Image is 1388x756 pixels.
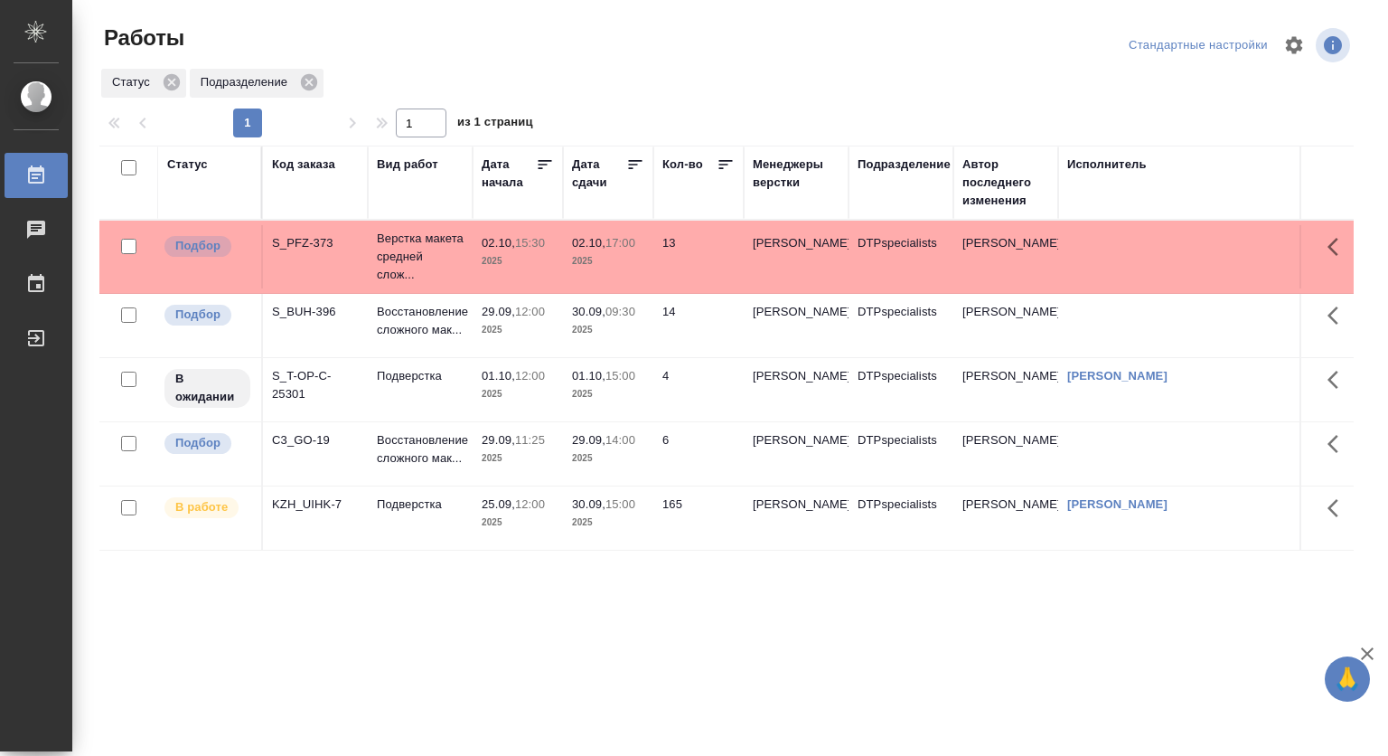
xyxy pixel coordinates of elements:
[605,433,635,447] p: 14:00
[605,497,635,511] p: 15:00
[653,422,744,486] td: 6
[457,111,533,137] span: из 1 страниц
[1316,28,1354,62] span: Посмотреть информацию
[572,156,626,192] div: Дата сдачи
[272,431,359,449] div: C3_GO-19
[753,234,839,252] p: [PERSON_NAME]
[953,487,1058,550] td: [PERSON_NAME]
[605,369,635,383] p: 15:00
[1317,358,1360,402] button: Здесь прячутся важные кнопки
[272,303,359,321] div: S_BUH-396
[482,385,554,403] p: 2025
[377,303,464,339] p: Восстановление сложного мак...
[482,497,515,511] p: 25.09,
[515,497,545,511] p: 12:00
[605,236,635,250] p: 17:00
[167,156,208,174] div: Статус
[377,496,464,514] p: Подверстка
[482,433,515,447] p: 29.09,
[1325,657,1370,702] button: 🙏
[1317,422,1360,466] button: Здесь прячутся важные кнопки
[377,156,438,174] div: Вид работ
[1317,294,1360,337] button: Здесь прячутся важные кнопки
[858,156,951,174] div: Подразделение
[753,156,839,192] div: Менеджеры верстки
[482,321,554,339] p: 2025
[572,236,605,250] p: 02.10,
[99,24,184,52] span: Работы
[377,230,464,284] p: Верстка макета средней слож...
[482,514,554,532] p: 2025
[572,252,644,270] p: 2025
[377,431,464,468] p: Восстановление сложного мак...
[753,367,839,385] p: [PERSON_NAME]
[101,69,186,98] div: Статус
[515,369,545,383] p: 12:00
[175,306,220,324] p: Подбор
[272,496,359,514] div: KZH_UIHK-7
[953,422,1058,486] td: [PERSON_NAME]
[653,225,744,288] td: 13
[175,434,220,452] p: Подбор
[163,367,252,410] div: Исполнитель назначен, приступать к работе пока рано
[605,305,635,318] p: 09:30
[1317,225,1360,269] button: Здесь прячутся важные кнопки
[482,236,515,250] p: 02.10,
[572,305,605,318] p: 30.09,
[515,236,545,250] p: 15:30
[272,367,359,403] div: S_T-OP-C-25301
[482,252,554,270] p: 2025
[377,367,464,385] p: Подверстка
[112,73,156,91] p: Статус
[849,487,953,550] td: DTPspecialists
[163,431,252,456] div: Можно подбирать исполнителей
[849,358,953,421] td: DTPspecialists
[572,385,644,403] p: 2025
[201,73,294,91] p: Подразделение
[163,234,252,259] div: Можно подбирать исполнителей
[572,514,644,532] p: 2025
[515,305,545,318] p: 12:00
[482,156,536,192] div: Дата начала
[572,449,644,468] p: 2025
[572,321,644,339] p: 2025
[1067,156,1147,174] div: Исполнитель
[572,433,605,447] p: 29.09,
[849,422,953,486] td: DTPspecialists
[662,156,703,174] div: Кол-во
[190,69,324,98] div: Подразделение
[953,358,1058,421] td: [PERSON_NAME]
[653,487,744,550] td: 165
[175,370,239,406] p: В ожидании
[653,294,744,357] td: 14
[849,294,953,357] td: DTPspecialists
[953,294,1058,357] td: [PERSON_NAME]
[572,497,605,511] p: 30.09,
[272,234,359,252] div: S_PFZ-373
[1067,369,1168,383] a: [PERSON_NAME]
[953,225,1058,288] td: [PERSON_NAME]
[482,369,515,383] p: 01.10,
[753,496,839,514] p: [PERSON_NAME]
[962,156,1049,210] div: Автор последнего изменения
[175,498,228,516] p: В работе
[1067,497,1168,511] a: [PERSON_NAME]
[653,358,744,421] td: 4
[272,156,335,174] div: Код заказа
[753,431,839,449] p: [PERSON_NAME]
[482,449,554,468] p: 2025
[753,303,839,321] p: [PERSON_NAME]
[175,237,220,255] p: Подбор
[1124,32,1272,60] div: split button
[849,225,953,288] td: DTPspecialists
[572,369,605,383] p: 01.10,
[515,433,545,447] p: 11:25
[1317,487,1360,530] button: Здесь прячутся важные кнопки
[1332,660,1363,698] span: 🙏
[163,496,252,520] div: Исполнитель выполняет работу
[482,305,515,318] p: 29.09,
[163,303,252,327] div: Можно подбирать исполнителей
